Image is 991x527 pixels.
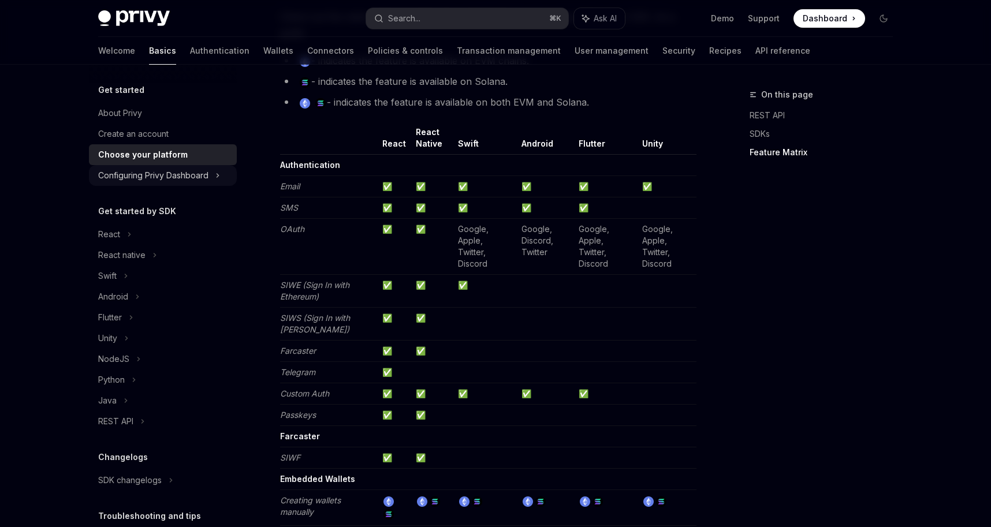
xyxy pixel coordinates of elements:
[517,383,574,405] td: ✅
[574,219,638,275] td: Google, Apple, Twitter, Discord
[300,77,310,88] img: solana.png
[411,197,454,219] td: ✅
[643,496,654,507] img: ethereum.png
[638,219,696,275] td: Google, Apple, Twitter, Discord
[378,383,411,405] td: ✅
[517,197,574,219] td: ✅
[89,144,237,165] a: Choose your platform
[574,176,638,197] td: ✅
[750,143,902,162] a: Feature Matrix
[98,473,162,487] div: SDK changelogs
[430,496,440,507] img: solana.png
[98,227,120,241] div: React
[378,126,411,155] th: React
[411,219,454,275] td: ✅
[98,331,117,345] div: Unity
[378,362,411,383] td: ✅
[378,308,411,341] td: ✅
[98,169,208,182] div: Configuring Privy Dashboard
[98,148,188,162] div: Choose your platform
[748,13,780,24] a: Support
[549,14,561,23] span: ⌘ K
[89,103,237,124] a: About Privy
[453,176,517,197] td: ✅
[517,219,574,275] td: Google, Discord, Twitter
[378,275,411,308] td: ✅
[453,275,517,308] td: ✅
[280,410,316,420] em: Passkeys
[378,405,411,426] td: ✅
[98,106,142,120] div: About Privy
[378,447,411,469] td: ✅
[98,269,117,283] div: Swift
[761,88,813,102] span: On this page
[280,474,355,484] strong: Embedded Wallets
[280,73,696,89] li: - indicates the feature is available on Solana.
[280,495,341,517] em: Creating wallets manually
[523,496,533,507] img: ethereum.png
[149,37,176,65] a: Basics
[280,94,696,110] li: - indicates the feature is available on both EVM and Solana.
[574,8,625,29] button: Ask AI
[280,367,315,377] em: Telegram
[411,383,454,405] td: ✅
[453,219,517,275] td: Google, Apple, Twitter, Discord
[417,496,427,507] img: ethereum.png
[280,453,300,462] em: SIWF
[638,126,696,155] th: Unity
[574,197,638,219] td: ✅
[656,496,666,507] img: solana.png
[453,197,517,219] td: ✅
[98,509,201,523] h5: Troubleshooting and tips
[378,197,411,219] td: ✅
[517,176,574,197] td: ✅
[263,37,293,65] a: Wallets
[457,37,561,65] a: Transaction management
[368,37,443,65] a: Policies & controls
[315,98,326,109] img: solana.png
[535,496,546,507] img: solana.png
[574,383,638,405] td: ✅
[190,37,249,65] a: Authentication
[472,496,482,507] img: solana.png
[378,176,411,197] td: ✅
[280,203,298,212] em: SMS
[98,450,148,464] h5: Changelogs
[98,311,122,324] div: Flutter
[750,125,902,143] a: SDKs
[411,308,454,341] td: ✅
[411,341,454,362] td: ✅
[98,204,176,218] h5: Get started by SDK
[453,126,517,155] th: Swift
[874,9,893,28] button: Toggle dark mode
[793,9,865,28] a: Dashboard
[366,8,568,29] button: Search...⌘K
[575,37,649,65] a: User management
[383,509,394,519] img: solana.png
[411,126,454,155] th: React Native
[280,224,304,234] em: OAuth
[98,248,146,262] div: React native
[300,98,310,109] img: ethereum.png
[378,341,411,362] td: ✅
[517,126,574,155] th: Android
[750,106,902,125] a: REST API
[662,37,695,65] a: Security
[280,313,350,334] em: SIWS (Sign In with [PERSON_NAME])
[98,352,129,366] div: NodeJS
[98,373,125,387] div: Python
[459,496,470,507] img: ethereum.png
[89,124,237,144] a: Create an account
[411,447,454,469] td: ✅
[709,37,742,65] a: Recipes
[411,176,454,197] td: ✅
[453,383,517,405] td: ✅
[98,290,128,304] div: Android
[280,280,349,301] em: SIWE (Sign In with Ethereum)
[711,13,734,24] a: Demo
[307,37,354,65] a: Connectors
[593,496,603,507] img: solana.png
[638,176,696,197] td: ✅
[388,12,420,25] div: Search...
[280,346,316,356] em: Farcaster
